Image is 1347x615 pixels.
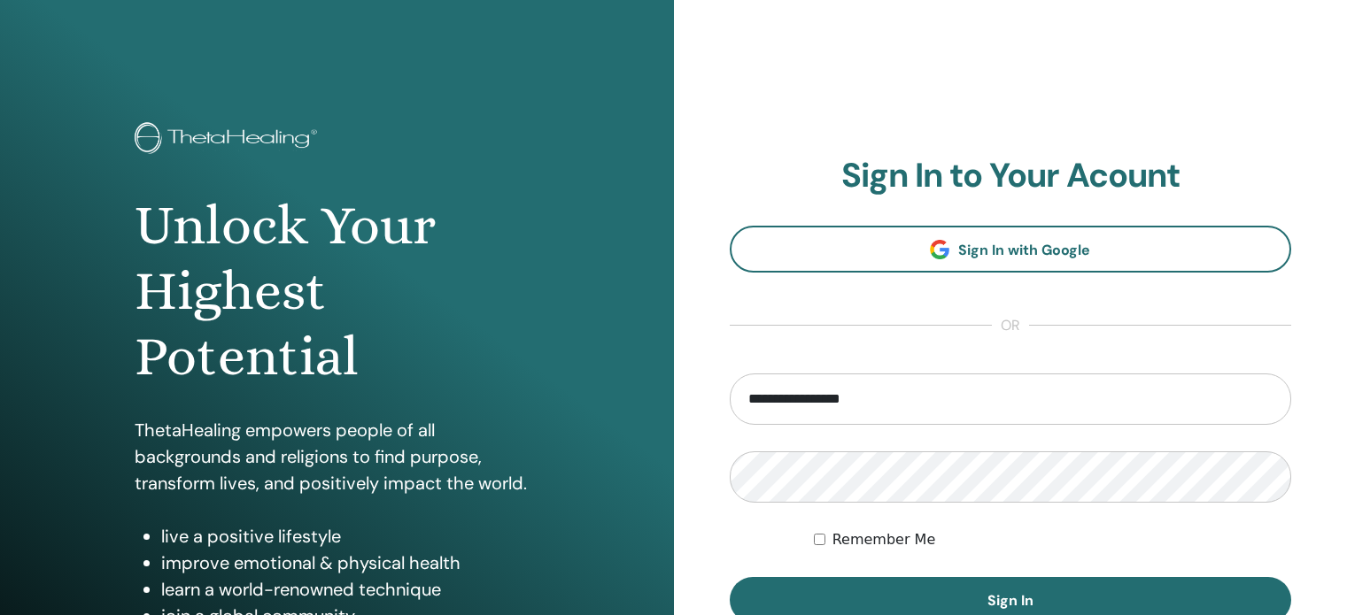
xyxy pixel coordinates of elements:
[987,591,1033,610] span: Sign In
[992,315,1029,336] span: or
[730,156,1292,196] h2: Sign In to Your Acount
[161,550,539,576] li: improve emotional & physical health
[161,576,539,603] li: learn a world-renowned technique
[135,193,539,390] h1: Unlock Your Highest Potential
[958,241,1090,259] span: Sign In with Google
[832,529,936,550] label: Remember Me
[161,523,539,550] li: live a positive lifestyle
[730,226,1292,273] a: Sign In with Google
[814,529,1291,550] div: Keep me authenticated indefinitely or until I manually logout
[135,417,539,496] p: ThetaHealing empowers people of all backgrounds and religions to find purpose, transform lives, a...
